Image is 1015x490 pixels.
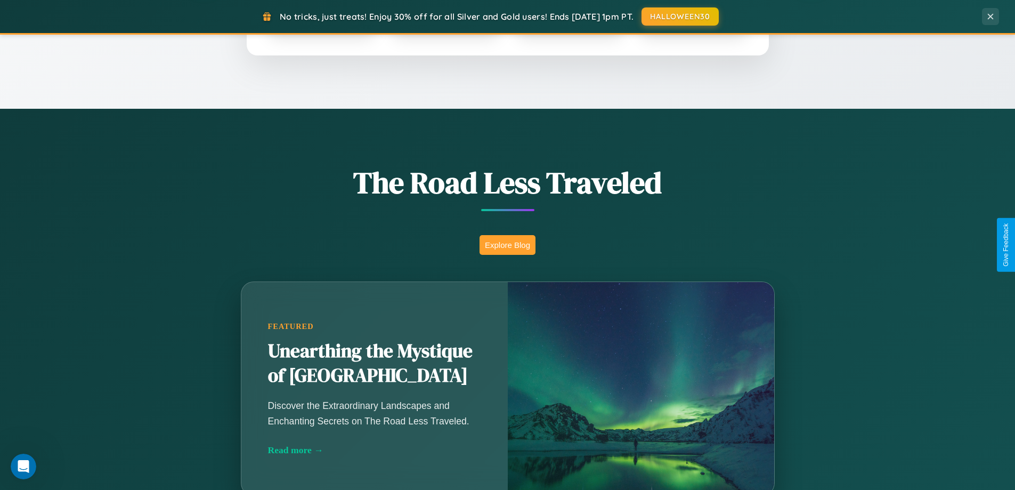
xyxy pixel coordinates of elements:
h2: Unearthing the Mystique of [GEOGRAPHIC_DATA] [268,339,481,388]
iframe: Intercom live chat [11,454,36,479]
div: Give Feedback [1002,223,1010,267]
div: Featured [268,322,481,331]
button: HALLOWEEN30 [642,7,719,26]
span: No tricks, just treats! Enjoy 30% off for all Silver and Gold users! Ends [DATE] 1pm PT. [280,11,634,22]
p: Discover the Extraordinary Landscapes and Enchanting Secrets on The Road Less Traveled. [268,398,481,428]
h1: The Road Less Traveled [188,162,827,203]
button: Explore Blog [480,235,535,255]
div: Read more → [268,445,481,456]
